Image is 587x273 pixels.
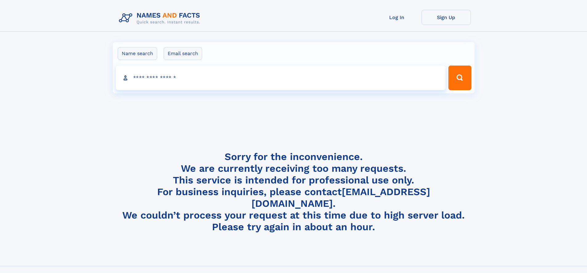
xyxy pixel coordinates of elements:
[448,66,471,90] button: Search Button
[422,10,471,25] a: Sign Up
[116,66,446,90] input: search input
[164,47,202,60] label: Email search
[251,186,430,209] a: [EMAIL_ADDRESS][DOMAIN_NAME]
[116,10,205,26] img: Logo Names and Facts
[118,47,157,60] label: Name search
[116,151,471,233] h4: Sorry for the inconvenience. We are currently receiving too many requests. This service is intend...
[372,10,422,25] a: Log In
